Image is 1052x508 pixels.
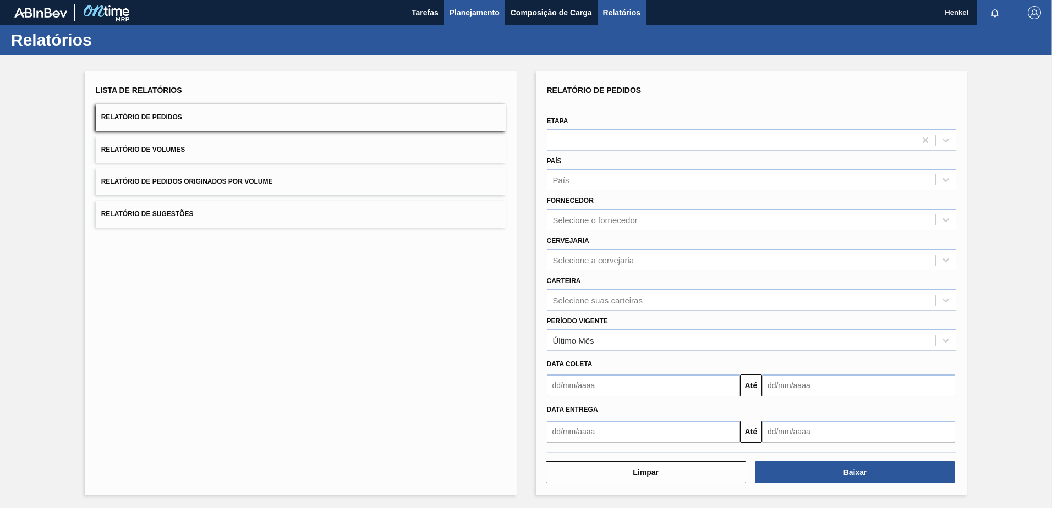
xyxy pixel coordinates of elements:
[96,168,506,195] button: Relatório de Pedidos Originados por Volume
[101,210,194,218] span: Relatório de Sugestões
[101,113,182,121] span: Relatório de Pedidos
[547,360,593,368] span: Data coleta
[14,8,67,18] img: TNhmsLtSVTkK8tSr43FrP2fwEKptu5GPRR3wAAAABJRU5ErkJggg==
[101,178,273,185] span: Relatório de Pedidos Originados por Volume
[977,5,1012,20] button: Notificações
[101,146,185,153] span: Relatório de Volumes
[547,117,568,125] label: Etapa
[96,201,506,228] button: Relatório de Sugestões
[547,317,608,325] label: Período Vigente
[547,277,581,285] label: Carteira
[553,295,643,305] div: Selecione suas carteiras
[740,421,762,443] button: Até
[553,216,638,225] div: Selecione o fornecedor
[547,157,562,165] label: País
[547,237,589,245] label: Cervejaria
[450,6,500,19] span: Planejamento
[96,136,506,163] button: Relatório de Volumes
[1028,6,1041,19] img: Logout
[740,374,762,396] button: Até
[412,6,439,19] span: Tarefas
[762,421,955,443] input: dd/mm/aaaa
[603,6,640,19] span: Relatórios
[546,461,746,483] button: Limpar
[11,34,206,46] h1: Relatórios
[547,374,740,396] input: dd/mm/aaaa
[96,86,182,95] span: Lista de Relatórios
[547,406,598,413] span: Data Entrega
[553,255,634,264] div: Selecione a cervejaria
[762,374,955,396] input: dd/mm/aaaa
[96,104,506,131] button: Relatório de Pedidos
[547,86,642,95] span: Relatório de Pedidos
[547,421,740,443] input: dd/mm/aaaa
[755,461,955,483] button: Baixar
[547,197,594,205] label: Fornecedor
[553,335,594,345] div: Último Mês
[553,175,569,185] div: País
[511,6,592,19] span: Composição de Carga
